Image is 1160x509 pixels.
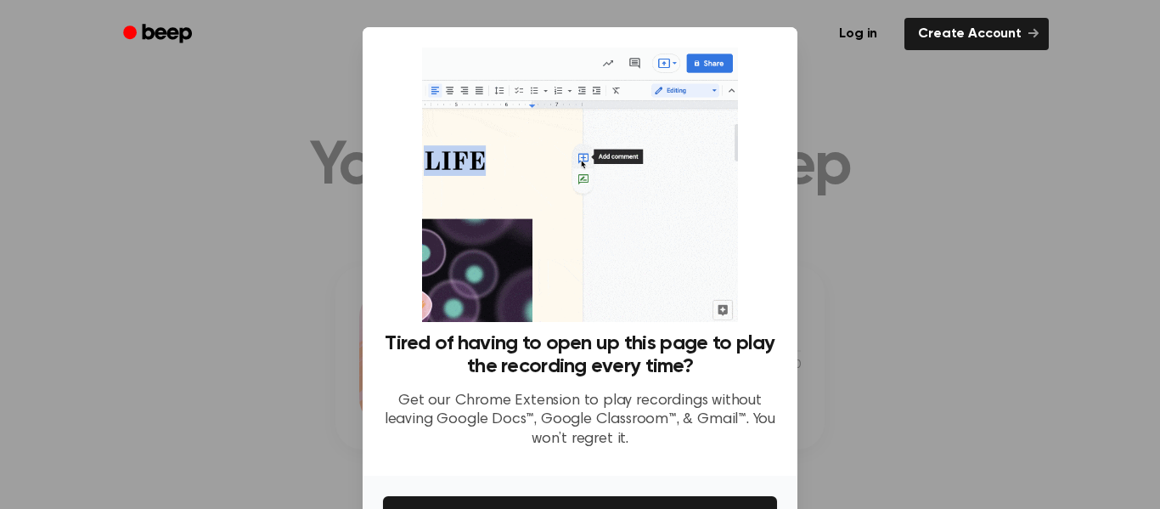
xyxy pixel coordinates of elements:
a: Log in [822,14,894,54]
p: Get our Chrome Extension to play recordings without leaving Google Docs™, Google Classroom™, & Gm... [383,392,777,450]
a: Create Account [904,18,1049,50]
a: Beep [111,18,207,51]
h3: Tired of having to open up this page to play the recording every time? [383,332,777,378]
img: Beep extension in action [422,48,737,322]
